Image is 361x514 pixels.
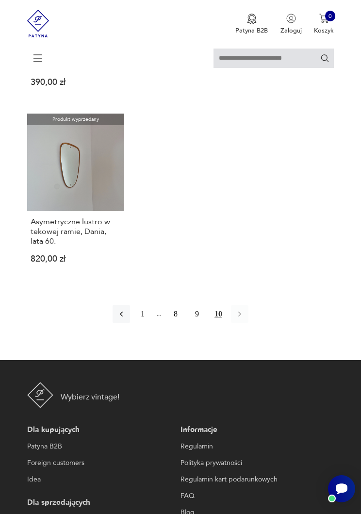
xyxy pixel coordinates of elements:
[325,11,336,21] div: 0
[314,26,334,35] p: Koszyk
[135,69,226,77] p: 440,00 zł
[180,441,330,452] a: Regulamin
[31,256,121,263] p: 820,00 zł
[280,14,302,35] button: Zaloguj
[286,14,296,23] img: Ikonka użytkownika
[235,26,268,35] p: Patyna B2B
[134,305,151,323] button: 1
[27,497,177,509] p: Dla sprzedających
[247,14,257,24] img: Ikona medalu
[320,53,329,63] button: Szukaj
[31,79,121,86] p: 390,00 zł
[210,305,227,323] button: 10
[235,14,268,35] button: Patyna B2B
[27,114,124,278] a: Produkt wyprzedanyAsymetryczne lustro w tekowej ramie, Dania, lata 60.Asymetryczne lustro w tekow...
[31,217,121,246] h3: Asymetryczne lustro w tekowej ramie, Dania, lata 60.
[314,14,334,35] button: 0Koszyk
[319,14,329,23] img: Ikona koszyka
[27,382,53,408] img: Patyna - sklep z meblami i dekoracjami vintage
[27,424,177,436] p: Dla kupujących
[188,305,206,323] button: 9
[180,490,330,502] a: FAQ
[328,475,355,502] iframe: Smartsupp widget button
[27,474,177,485] a: Idea
[235,14,268,35] a: Ikona medaluPatyna B2B
[180,474,330,485] a: Regulamin kart podarunkowych
[180,457,330,469] a: Polityka prywatności
[27,457,177,469] a: Foreign customers
[27,441,177,452] a: Patyna B2B
[240,69,330,77] p: 990,00 zł
[180,424,330,436] p: Informacje
[61,391,119,403] p: Wybierz vintage!
[280,26,302,35] p: Zaloguj
[167,305,184,323] button: 8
